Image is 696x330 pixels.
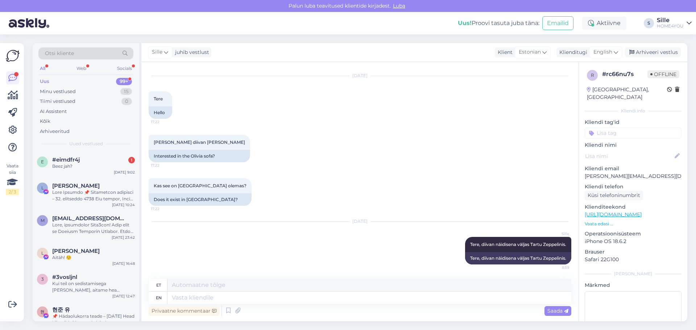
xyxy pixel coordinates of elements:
[151,163,178,168] span: 17:22
[585,256,681,263] p: Safari 22G100
[591,72,594,78] span: r
[585,118,681,126] p: Kliendi tag'id
[585,281,681,289] p: Märkmed
[120,88,132,95] div: 15
[542,231,569,237] span: Sille
[149,106,172,119] div: Hello
[38,64,47,73] div: All
[154,183,246,188] span: Kas see on [GEOGRAPHIC_DATA] olemas?
[52,306,70,313] span: 현준 유
[41,250,44,256] span: L
[121,98,132,105] div: 0
[585,183,681,191] p: Kliendi telefon
[52,280,135,293] div: Kui teil on sedistamisega [PERSON_NAME], aitame hea meelega. Siin saate broneerida aja kõneks: [U...
[52,313,135,326] div: 📌 Hädaolukorra teade – [DATE] Head kliendid, Oleme teie lehel tuvastanud sisu, mis [PERSON_NAME] ...
[585,141,681,149] p: Kliendi nimi
[116,64,133,73] div: Socials
[585,203,681,211] p: Klienditeekond
[458,19,539,28] div: Proovi tasuta juba täna:
[114,170,135,175] div: [DATE] 9:02
[52,163,135,170] div: Beez jah?
[154,96,163,101] span: Tere
[116,78,132,85] div: 99+
[585,271,681,277] div: [PERSON_NAME]
[52,222,135,235] div: Lore, ipsumdolor Sita3con! Adip elit se Doeiusm Temporin Utlabor. Etdo Magnaali Enimadminim 52.ve...
[75,64,88,73] div: Web
[585,128,681,138] input: Lisa tag
[40,78,49,85] div: Uus
[585,230,681,238] p: Operatsioonisüsteem
[602,70,647,79] div: # rc66nu7s
[149,193,252,206] div: Does it exist in [GEOGRAPHIC_DATA]?
[6,49,20,63] img: Askly Logo
[112,235,135,240] div: [DATE] 23:42
[465,252,571,264] div: Tere, diivan näidisena väljas Tartu Zeppelinis.
[112,261,135,266] div: [DATE] 16:48
[542,16,573,30] button: Emailid
[625,47,681,57] div: Arhiveeri vestlus
[593,48,612,56] span: English
[585,172,681,180] p: [PERSON_NAME][EMAIL_ADDRESS][DOMAIN_NAME]
[585,108,681,114] div: Kliendi info
[519,48,541,56] span: Estonian
[582,17,626,30] div: Aktiivne
[40,98,75,105] div: Tiimi vestlused
[69,141,103,147] span: Uued vestlused
[6,189,19,195] div: 2 / 3
[41,159,44,164] span: e
[657,23,684,29] div: HOME4YOU
[556,49,587,56] div: Klienditugi
[172,49,209,56] div: juhib vestlust
[52,254,135,261] div: Aitäh! ☺️
[52,183,100,189] span: Linda Desmond Nkosi
[458,20,472,26] b: Uus!
[585,165,681,172] p: Kliendi email
[149,150,250,162] div: Interested in the Olivia sofa?
[585,152,673,160] input: Lisa nimi
[470,242,566,247] span: Tere, diivan näidisena väljas Tartu Zeppelinis.
[647,70,679,78] span: Offline
[52,156,80,163] span: #eimdfr4j
[644,18,654,28] div: S
[657,17,692,29] a: SilleHOME4YOU
[585,238,681,245] p: iPhone OS 18.6.2
[149,218,571,225] div: [DATE]
[542,265,569,270] span: 8:59
[52,215,128,222] span: meribelbrigitta@gmail.com
[585,221,681,227] p: Vaata edasi ...
[156,279,161,291] div: et
[40,118,50,125] div: Kõik
[41,218,45,223] span: m
[391,3,407,9] span: Luba
[40,128,70,135] div: Arhiveeritud
[585,211,642,218] a: [URL][DOMAIN_NAME]
[40,88,76,95] div: Minu vestlused
[585,191,643,200] div: Küsi telefoninumbrit
[40,309,45,314] span: 현
[585,248,681,256] p: Brauser
[112,293,135,299] div: [DATE] 12:47
[154,139,245,145] span: [PERSON_NAME] diivan [PERSON_NAME]
[52,274,77,280] span: #3vosljnl
[6,163,19,195] div: Vaata siia
[52,248,100,254] span: Liis Leesi
[45,50,74,57] span: Otsi kliente
[149,306,219,316] div: Privaatne kommentaar
[156,292,162,304] div: en
[547,308,568,314] span: Saada
[587,86,667,101] div: [GEOGRAPHIC_DATA], [GEOGRAPHIC_DATA]
[52,189,135,202] div: Lore Ipsumdo 📌 Sitametcon adipisci – 32. elitseddo 4738 Eiu tempor, Incid utlabo etdol magn aliqu...
[112,202,135,208] div: [DATE] 10:24
[151,119,178,125] span: 17:22
[152,48,162,56] span: Sille
[149,72,571,79] div: [DATE]
[41,185,44,191] span: L
[41,276,44,282] span: 3
[128,157,135,163] div: 1
[151,206,178,212] span: 17:22
[495,49,513,56] div: Klient
[40,108,67,115] div: AI Assistent
[657,17,684,23] div: Sille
